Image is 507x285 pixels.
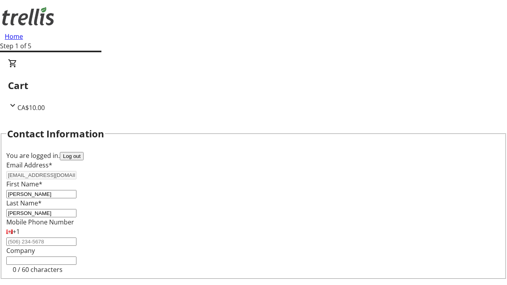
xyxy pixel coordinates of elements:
label: Email Address* [6,161,52,169]
label: Company [6,246,35,255]
label: First Name* [6,180,42,188]
input: (506) 234-5678 [6,237,76,246]
h2: Cart [8,78,499,93]
h2: Contact Information [7,127,104,141]
label: Mobile Phone Number [6,218,74,226]
label: Last Name* [6,199,42,207]
tr-character-limit: 0 / 60 characters [13,265,63,274]
span: CA$10.00 [17,103,45,112]
button: Log out [60,152,84,160]
div: CartCA$10.00 [8,59,499,112]
div: You are logged in. [6,151,501,160]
